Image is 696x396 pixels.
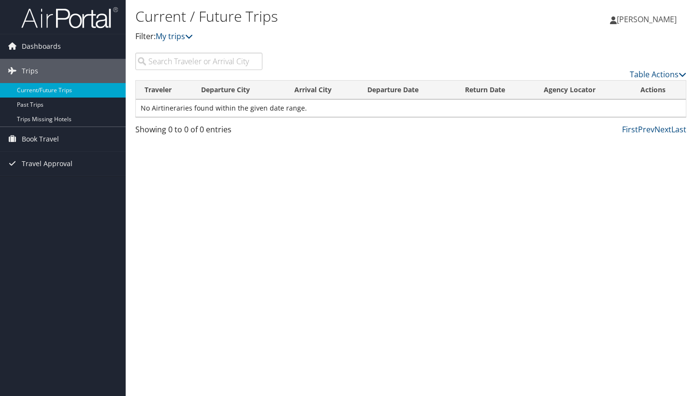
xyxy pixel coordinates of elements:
a: My trips [156,31,193,42]
th: Agency Locator: activate to sort column ascending [535,81,632,99]
span: [PERSON_NAME] [617,14,677,25]
h1: Current / Future Trips [135,6,503,27]
th: Departure Date: activate to sort column descending [359,81,457,99]
a: Next [654,124,671,135]
th: Return Date: activate to sort column ascending [456,81,535,99]
th: Arrival City: activate to sort column ascending [286,81,359,99]
input: Search Traveler or Arrival City [135,53,262,70]
span: Dashboards [22,34,61,58]
a: Prev [638,124,654,135]
div: Showing 0 to 0 of 0 entries [135,124,262,140]
span: Trips [22,59,38,83]
span: Book Travel [22,127,59,151]
th: Departure City: activate to sort column ascending [192,81,286,99]
a: Last [671,124,686,135]
a: Table Actions [630,69,686,80]
a: First [622,124,638,135]
a: [PERSON_NAME] [610,5,686,34]
p: Filter: [135,30,503,43]
img: airportal-logo.png [21,6,118,29]
th: Actions [632,81,686,99]
th: Traveler: activate to sort column ascending [136,81,192,99]
span: Travel Approval [22,152,72,176]
td: No Airtineraries found within the given date range. [136,99,686,117]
